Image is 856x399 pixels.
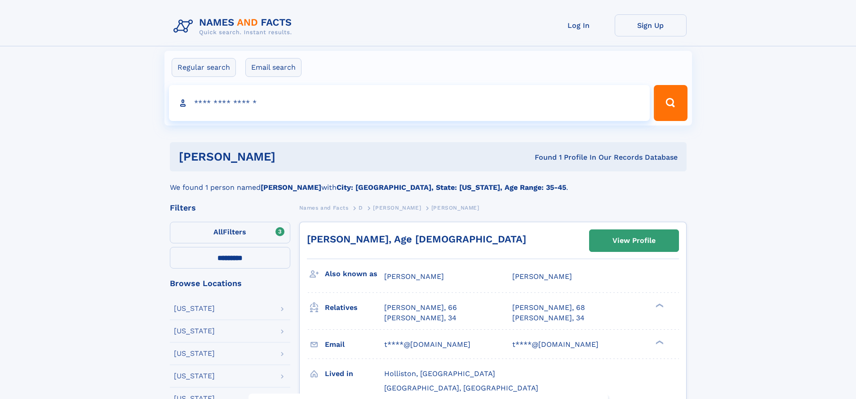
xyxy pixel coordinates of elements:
[654,85,687,121] button: Search Button
[325,300,384,315] h3: Relatives
[174,305,215,312] div: [US_STATE]
[245,58,302,77] label: Email search
[405,152,678,162] div: Found 1 Profile In Our Records Database
[261,183,321,192] b: [PERSON_NAME]
[653,339,664,345] div: ❯
[170,14,299,39] img: Logo Names and Facts
[359,205,363,211] span: D
[384,313,457,323] a: [PERSON_NAME], 34
[373,205,421,211] span: [PERSON_NAME]
[325,266,384,282] h3: Also known as
[325,337,384,352] h3: Email
[384,303,457,313] a: [PERSON_NAME], 66
[512,313,585,323] a: [PERSON_NAME], 34
[653,303,664,309] div: ❯
[615,14,687,36] a: Sign Up
[169,85,650,121] input: search input
[170,204,290,212] div: Filters
[512,303,585,313] a: [PERSON_NAME], 68
[384,369,495,378] span: Holliston, [GEOGRAPHIC_DATA]
[172,58,236,77] label: Regular search
[543,14,615,36] a: Log In
[337,183,566,192] b: City: [GEOGRAPHIC_DATA], State: [US_STATE], Age Range: 35-45
[170,279,290,287] div: Browse Locations
[170,171,687,193] div: We found 1 person named with .
[170,222,290,243] label: Filters
[373,202,421,213] a: [PERSON_NAME]
[590,230,679,251] a: View Profile
[213,228,223,236] span: All
[325,366,384,381] h3: Lived in
[174,327,215,335] div: [US_STATE]
[174,372,215,380] div: [US_STATE]
[359,202,363,213] a: D
[512,272,572,281] span: [PERSON_NAME]
[612,230,656,251] div: View Profile
[174,350,215,357] div: [US_STATE]
[384,384,538,392] span: [GEOGRAPHIC_DATA], [GEOGRAPHIC_DATA]
[384,272,444,281] span: [PERSON_NAME]
[179,151,405,162] h1: [PERSON_NAME]
[431,205,479,211] span: [PERSON_NAME]
[299,202,349,213] a: Names and Facts
[307,233,526,245] a: [PERSON_NAME], Age [DEMOGRAPHIC_DATA]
